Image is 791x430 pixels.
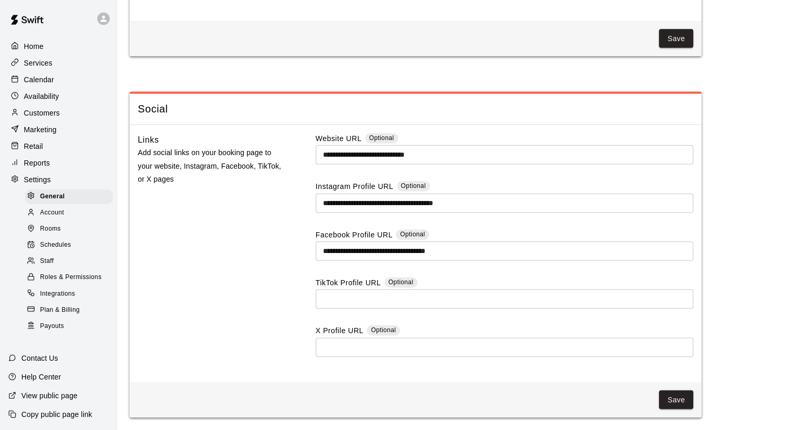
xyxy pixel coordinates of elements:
[316,181,393,193] label: Instagram Profile URL
[25,270,113,285] div: Roles & Permissions
[138,146,282,186] p: Add social links on your booking page to your website, Instagram, Facebook, TikTok, or X pages
[21,372,61,382] p: Help Center
[659,29,693,48] button: Save
[40,321,64,332] span: Payouts
[25,302,117,318] a: Plan & Billing
[316,133,361,145] label: Website URL
[25,254,117,270] a: Staff
[21,390,77,401] p: View public page
[24,124,57,135] p: Marketing
[25,189,113,204] div: General
[8,122,109,137] a: Marketing
[400,231,425,238] span: Optional
[8,88,109,104] a: Availability
[25,222,113,236] div: Rooms
[316,277,381,289] label: TikTok Profile URL
[21,409,92,420] p: Copy public page link
[25,188,117,205] a: General
[25,319,113,334] div: Payouts
[8,55,109,71] a: Services
[659,390,693,410] button: Save
[316,325,364,337] label: X Profile URL
[24,58,53,68] p: Services
[25,238,113,252] div: Schedules
[24,91,59,102] p: Availability
[24,174,51,185] p: Settings
[316,230,393,242] label: Facebook Profile URL
[388,279,413,286] span: Optional
[40,192,65,202] span: General
[25,205,117,221] a: Account
[40,256,54,267] span: Staff
[25,286,117,302] a: Integrations
[25,287,113,301] div: Integrations
[24,41,44,52] p: Home
[8,72,109,87] a: Calendar
[25,206,113,220] div: Account
[8,105,109,121] a: Customers
[25,254,113,269] div: Staff
[8,155,109,171] a: Reports
[25,237,117,254] a: Schedules
[21,353,58,363] p: Contact Us
[24,108,60,118] p: Customers
[8,39,109,54] a: Home
[40,272,101,283] span: Roles & Permissions
[40,289,75,299] span: Integrations
[401,182,426,189] span: Optional
[40,305,80,315] span: Plan & Billing
[25,318,117,334] a: Payouts
[40,240,71,250] span: Schedules
[24,74,54,85] p: Calendar
[24,158,50,168] p: Reports
[25,270,117,286] a: Roles & Permissions
[8,172,109,187] a: Settings
[138,102,693,116] span: Social
[40,224,61,234] span: Rooms
[24,141,43,151] p: Retail
[138,133,159,147] h6: Links
[25,221,117,237] a: Rooms
[40,208,64,218] span: Account
[371,326,396,334] span: Optional
[8,138,109,154] a: Retail
[369,134,394,142] span: Optional
[25,303,113,318] div: Plan & Billing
